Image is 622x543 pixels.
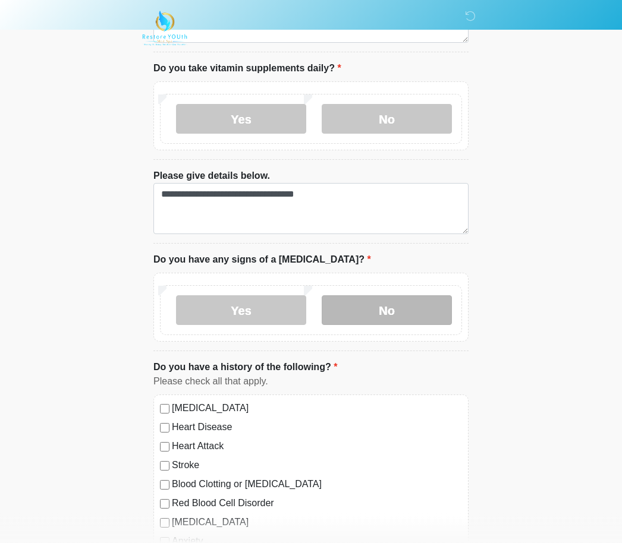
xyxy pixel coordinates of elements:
[142,9,187,48] img: Restore YOUth Med Spa Logo
[160,443,169,452] input: Heart Attack
[172,440,462,454] label: Heart Attack
[322,296,452,326] label: No
[160,424,169,433] input: Heart Disease
[153,169,270,184] label: Please give details below.
[153,62,341,76] label: Do you take vitamin supplements daily?
[153,253,371,267] label: Do you have any signs of a [MEDICAL_DATA]?
[153,375,469,389] div: Please check all that apply.
[176,105,306,134] label: Yes
[172,402,462,416] label: [MEDICAL_DATA]
[160,462,169,471] input: Stroke
[172,497,462,511] label: Red Blood Cell Disorder
[322,105,452,134] label: No
[160,500,169,509] input: Red Blood Cell Disorder
[153,361,337,375] label: Do you have a history of the following?
[176,296,306,326] label: Yes
[172,459,462,473] label: Stroke
[160,519,169,528] input: [MEDICAL_DATA]
[172,516,462,530] label: [MEDICAL_DATA]
[172,421,462,435] label: Heart Disease
[172,478,462,492] label: Blood Clotting or [MEDICAL_DATA]
[160,405,169,414] input: [MEDICAL_DATA]
[160,481,169,490] input: Blood Clotting or [MEDICAL_DATA]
